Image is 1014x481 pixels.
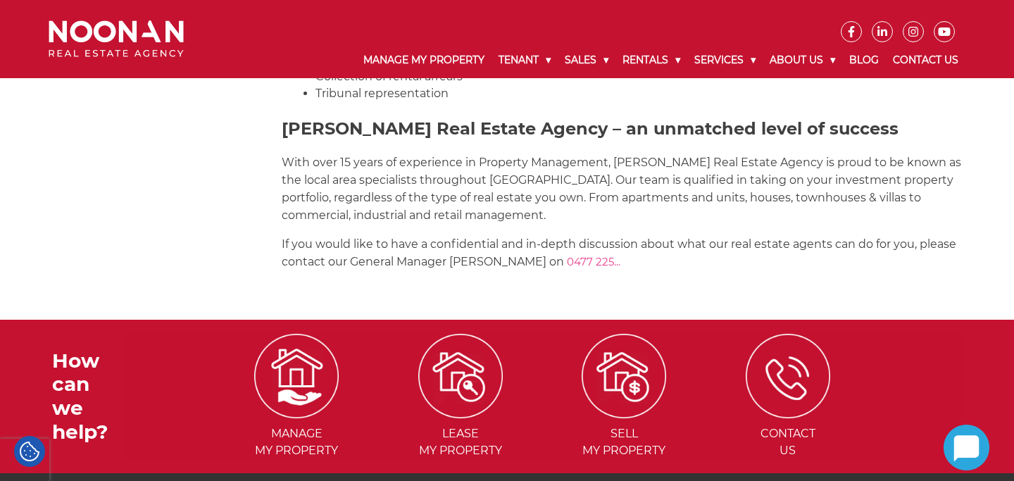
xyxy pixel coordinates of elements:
[282,154,976,224] p: With over 15 years of experience in Property Management, [PERSON_NAME] Real Estate Agency is prou...
[492,42,558,78] a: Tenant
[315,85,976,102] li: Tribunal representation
[746,334,830,418] img: ICONS
[216,425,377,459] span: Manage my Property
[282,119,976,139] h3: [PERSON_NAME] Real Estate Agency – an unmatched level of success
[886,42,965,78] a: Contact Us
[418,334,503,418] img: ICONS
[567,255,620,268] a: Click to reveal phone number
[842,42,886,78] a: Blog
[763,42,842,78] a: About Us
[615,42,687,78] a: Rentals
[380,368,541,457] a: Leasemy Property
[49,20,184,58] img: Noonan Real Estate Agency
[708,425,869,459] span: Contact Us
[544,368,705,457] a: Sellmy Property
[558,42,615,78] a: Sales
[380,425,541,459] span: Lease my Property
[254,334,339,418] img: ICONS
[687,42,763,78] a: Services
[14,436,45,467] div: Cookie Settings
[216,368,377,457] a: Managemy Property
[282,235,976,270] p: If you would like to have a confidential and in-depth discussion about what our real estate agent...
[567,255,620,268] span: 0477 225...
[52,349,123,444] h3: How can we help?
[356,42,492,78] a: Manage My Property
[544,425,705,459] span: Sell my Property
[708,368,869,457] a: ContactUs
[582,334,666,418] img: ICONS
